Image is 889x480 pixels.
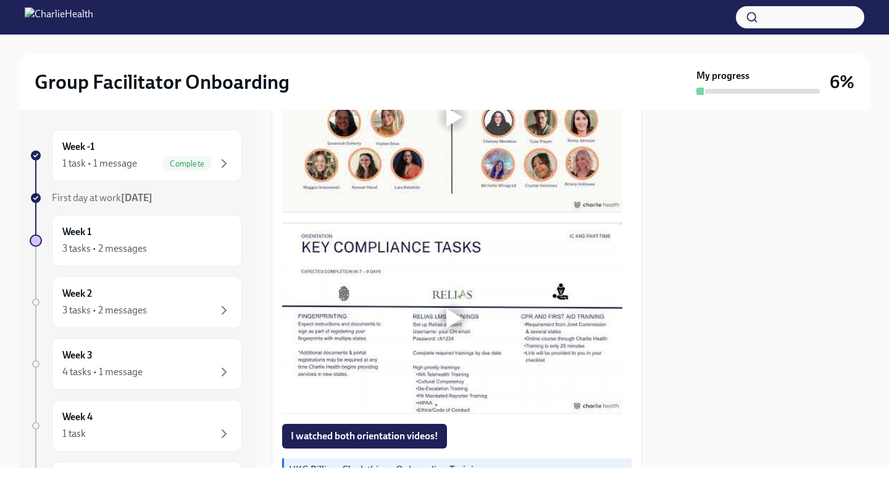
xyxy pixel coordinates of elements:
img: CharlieHealth [25,7,93,27]
span: First day at work [52,192,152,204]
h6: Week 4 [62,410,93,424]
span: Complete [162,159,212,168]
h3: 6% [830,71,854,93]
a: Week 34 tasks • 1 message [30,338,242,390]
h6: Week 2 [62,287,92,300]
p: UKG Billing: Clock this as Onboarding Training [289,463,627,477]
div: 1 task [62,427,86,441]
h6: Week -1 [62,140,94,154]
button: I watched both orientation videos! [282,424,447,449]
h2: Group Facilitator Onboarding [35,70,290,94]
strong: My progress [696,69,749,83]
a: Week -11 task • 1 messageComplete [30,130,242,181]
h6: Week 3 [62,349,93,362]
a: First day at work[DATE] [30,191,242,205]
a: Week 41 task [30,400,242,452]
div: 3 tasks • 2 messages [62,242,147,255]
div: 3 tasks • 2 messages [62,304,147,317]
div: 1 task • 1 message [62,157,137,170]
strong: [DATE] [121,192,152,204]
a: Week 13 tasks • 2 messages [30,215,242,267]
h6: Week 1 [62,225,91,239]
span: I watched both orientation videos! [291,430,438,442]
a: Week 23 tasks • 2 messages [30,276,242,328]
div: 4 tasks • 1 message [62,365,143,379]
